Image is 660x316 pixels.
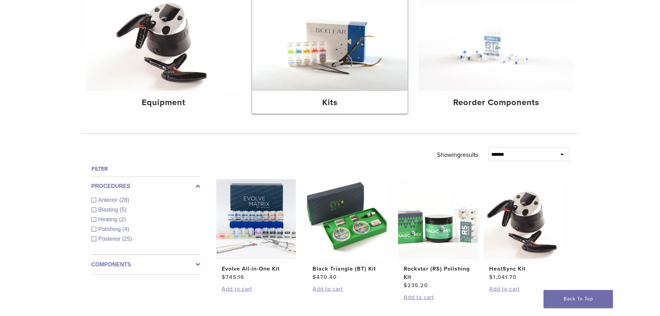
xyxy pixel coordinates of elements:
[404,293,472,301] a: Add to cart: “Rockstar (RS) Polishing Kit”
[404,282,407,289] span: $
[98,207,120,213] span: Blasting
[313,265,381,273] h2: Black Triangle (BT) Kit
[424,96,568,109] h4: Reorder Components
[313,274,337,281] bdi: 470.40
[437,147,478,162] p: Showing results
[222,265,290,273] h2: Evolve All-in-One Kit
[222,285,290,293] a: Add to cart: “Evolve All-in-One Kit”
[307,179,387,259] img: Black Triangle (BT) Kit
[91,182,200,190] label: Procedures
[489,274,493,281] span: $
[120,207,126,213] span: (5)
[92,96,236,109] h4: Equipment
[489,274,517,281] bdi: 1,041.70
[98,216,119,222] span: Heating
[258,96,402,109] h4: Kits
[484,179,563,259] img: HeatSync Kit
[404,265,472,281] h2: Rockstar (RS) Polishing Kit
[216,179,296,259] img: Evolve All-in-One Kit
[404,282,428,289] bdi: 235.20
[122,226,129,232] span: (4)
[91,261,200,269] label: Components
[313,285,381,293] a: Add to cart: “Black Triangle (BT) Kit”
[398,179,478,259] img: Rockstar (RS) Polishing Kit
[483,179,564,281] a: HeatSync KitHeatSync Kit $1,041.70
[313,274,316,281] span: $
[98,197,120,203] span: Anterior
[122,236,132,242] span: (25)
[91,165,200,173] h4: Filter
[398,179,478,290] a: Rockstar (RS) Polishing KitRockstar (RS) Polishing Kit $235.20
[222,274,226,281] span: $
[119,216,126,222] span: (2)
[489,265,558,273] h2: HeatSync Kit
[216,179,297,281] a: Evolve All-in-One KitEvolve All-in-One Kit $745.16
[489,285,558,293] a: Add to cart: “HeatSync Kit”
[222,274,244,281] bdi: 745.16
[544,290,613,308] a: Back To Top
[120,197,129,203] span: (28)
[307,179,387,281] a: Black Triangle (BT) KitBlack Triangle (BT) Kit $470.40
[98,236,122,242] span: Posterior
[98,226,123,232] span: Polishing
